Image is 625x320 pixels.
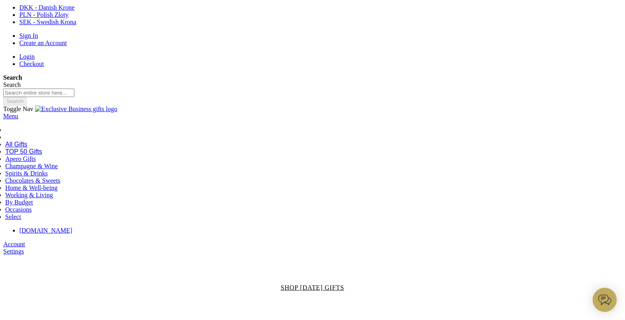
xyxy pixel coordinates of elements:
[5,213,21,220] span: Select
[19,39,67,46] a: Create an Account
[35,105,117,112] a: store logo
[5,192,53,198] span: Working & Living
[3,89,74,97] input: Search entire store here...
[19,227,72,234] a: [DOMAIN_NAME]
[3,105,33,112] span: Toggle Nav
[5,155,36,162] span: Apero Gifts
[281,284,344,291] a: SHOP [DATE] GIFTS
[6,98,23,104] span: Search
[19,32,38,39] a: Sign In
[5,206,32,213] span: Occasions
[1,265,624,276] h2: IMPRESS WITH ORIGINAL, PERSONALISED [DATE] GIFTS
[35,105,117,113] img: Exclusive Business gifts logo
[5,184,58,191] span: Home & Well-being
[19,4,74,11] a: DKK - Danish Krone
[5,163,58,169] span: Champagne & Wine
[3,241,25,248] a: Account
[5,170,48,177] span: Spirits & Drinks
[19,11,68,18] a: PLN - Polish Zloty
[3,248,24,255] a: Settings
[593,288,617,312] iframe: belco-activator-frame
[3,113,18,120] a: Menu
[19,60,44,67] a: Checkout
[19,53,35,60] a: Login
[5,148,42,155] span: TOP 50 Gifts
[19,19,76,25] a: SEK - Swedish Krona
[3,97,27,105] button: Search
[3,74,22,81] strong: Search
[5,177,60,184] span: Chocolates & Sweets
[5,141,27,148] span: All Gifts
[3,81,21,88] span: Search
[5,199,33,206] span: By Budget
